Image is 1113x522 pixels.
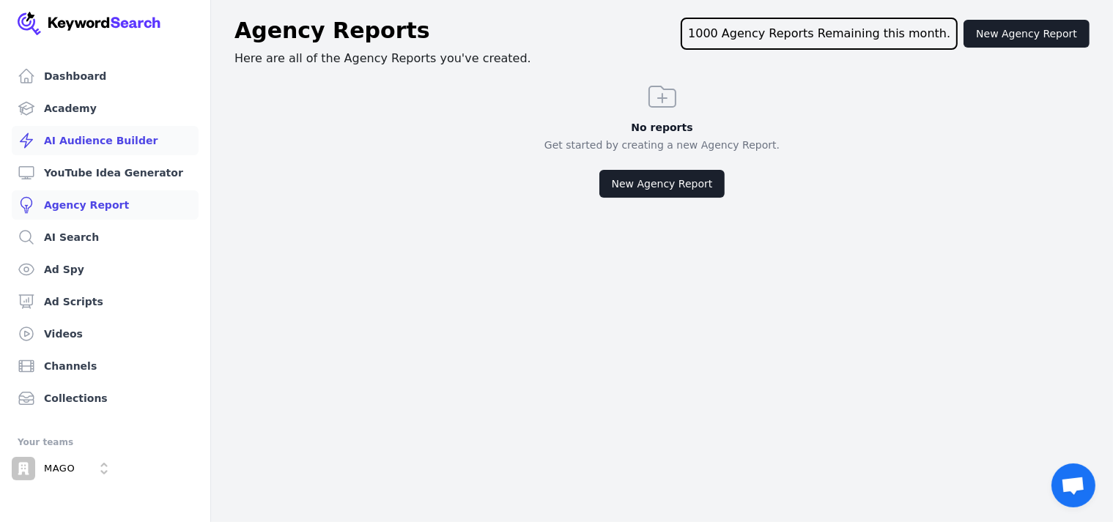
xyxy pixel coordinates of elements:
a: Open chat [1051,463,1095,507]
button: Open organization switcher [12,457,116,480]
a: New Agency Report [599,176,725,190]
a: AI Audience Builder [12,126,199,155]
a: Ad Spy [12,255,199,284]
a: Agency Report [12,190,199,220]
a: YouTube Idea Generator [12,158,199,187]
a: Dashboard [12,61,199,91]
button: New Agency Report [964,20,1090,48]
a: Collections [12,384,199,413]
img: Your Company [18,12,161,35]
h1: Agency Reports [234,18,430,50]
a: Ad Scripts [12,287,199,316]
p: MAGO [44,462,75,475]
div: Here are all of the Agency Reports you've created. [211,18,1113,67]
p: Get started by creating a new Agency Report. [234,138,1090,152]
a: AI Search [12,223,199,252]
a: Academy [12,94,199,123]
a: Channels [12,351,199,381]
h3: No reports [234,120,1090,135]
img: MAGO [12,457,35,480]
div: 1000 Agency Reports Remaining this month. [681,18,958,50]
div: Your teams [18,433,193,451]
button: New Agency Report [599,170,725,198]
a: Videos [12,319,199,348]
